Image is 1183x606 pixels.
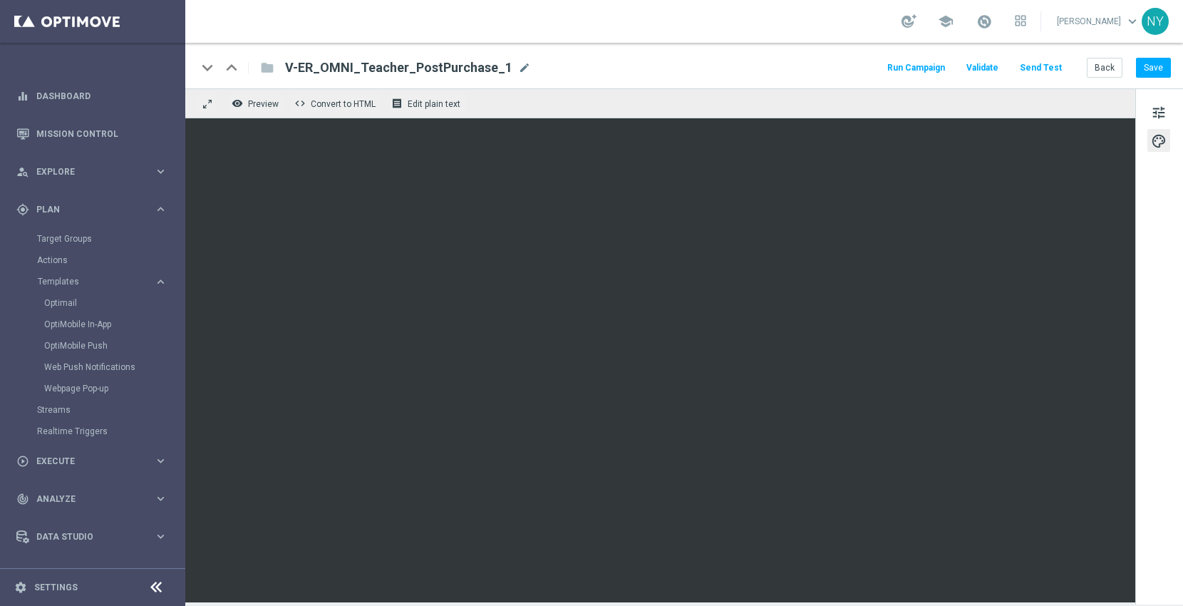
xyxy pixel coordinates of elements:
span: Edit plain text [408,99,460,109]
i: gps_fixed [16,203,29,216]
button: equalizer Dashboard [16,91,168,102]
div: Analyze [16,493,154,505]
button: play_circle_outline Execute keyboard_arrow_right [16,456,168,467]
i: person_search [16,165,29,178]
span: Validate [966,63,998,73]
span: school [938,14,954,29]
button: Save [1136,58,1171,78]
button: tune [1147,101,1170,123]
span: Explore [36,168,154,176]
div: Templates [37,271,184,399]
i: equalizer [16,90,29,103]
a: [PERSON_NAME]keyboard_arrow_down [1055,11,1142,32]
i: play_circle_outline [16,455,29,468]
div: Dashboard [16,77,167,115]
div: Plan [16,203,154,216]
button: Run Campaign [885,58,947,78]
span: Templates [38,277,140,286]
span: code [294,98,306,109]
button: gps_fixed Plan keyboard_arrow_right [16,204,168,215]
span: Plan [36,205,154,214]
span: Data Studio [36,533,154,541]
span: Execute [36,457,154,466]
a: Target Groups [37,233,148,245]
span: Analyze [36,495,154,503]
i: keyboard_arrow_right [154,530,167,543]
a: Webpage Pop-up [44,383,148,394]
span: keyboard_arrow_down [1125,14,1140,29]
a: Settings [34,583,78,592]
button: code Convert to HTML [291,94,382,113]
span: Preview [248,99,279,109]
div: Realtime Triggers [37,421,184,442]
div: OptiMobile Push [44,335,184,356]
button: Templates keyboard_arrow_right [37,276,168,287]
a: Mission Control [36,115,167,153]
span: palette [1151,132,1167,150]
button: Send Test [1018,58,1064,78]
button: Back [1087,58,1122,78]
a: Streams [37,404,148,416]
div: Templates [38,277,154,286]
a: Optibot [36,555,149,593]
div: Optibot [16,555,167,593]
a: Optimail [44,297,148,309]
span: mode_edit [518,61,531,74]
a: OptiMobile Push [44,340,148,351]
button: Validate [964,58,1001,78]
div: Explore [16,165,154,178]
div: Webpage Pop-up [44,378,184,399]
div: Web Push Notifications [44,356,184,378]
div: NY [1142,8,1169,35]
button: person_search Explore keyboard_arrow_right [16,166,168,178]
i: keyboard_arrow_right [154,454,167,468]
i: keyboard_arrow_right [154,202,167,216]
button: palette [1147,129,1170,152]
a: Actions [37,255,148,266]
span: V-ER_OMNI_Teacher_PostPurchase_1 [285,59,512,76]
i: track_changes [16,493,29,505]
button: track_changes Analyze keyboard_arrow_right [16,493,168,505]
i: remove_red_eye [232,98,243,109]
div: Streams [37,399,184,421]
i: keyboard_arrow_right [154,165,167,178]
div: Actions [37,250,184,271]
a: Realtime Triggers [37,426,148,437]
div: Mission Control [16,115,167,153]
i: settings [14,581,27,594]
i: keyboard_arrow_right [154,492,167,505]
i: receipt [391,98,403,109]
i: keyboard_arrow_right [154,275,167,289]
div: Data Studio [16,530,154,543]
div: Optimail [44,292,184,314]
div: Target Groups [37,228,184,250]
button: remove_red_eye Preview [228,94,285,113]
a: Dashboard [36,77,167,115]
button: Data Studio keyboard_arrow_right [16,531,168,543]
button: receipt Edit plain text [388,94,467,113]
span: tune [1151,103,1167,122]
div: OptiMobile In-App [44,314,184,335]
div: Execute [16,455,154,468]
a: Web Push Notifications [44,361,148,373]
a: OptiMobile In-App [44,319,148,330]
span: Convert to HTML [311,99,376,109]
button: Mission Control [16,128,168,140]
